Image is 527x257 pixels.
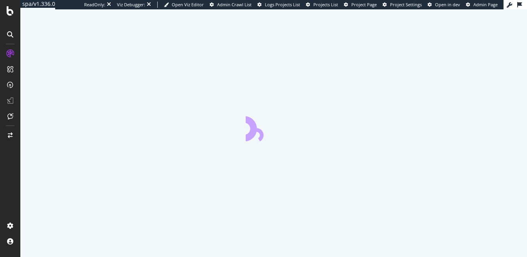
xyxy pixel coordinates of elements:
span: Admin Crawl List [217,2,252,7]
a: Admin Crawl List [210,2,252,8]
div: animation [246,113,302,141]
span: Logs Projects List [265,2,300,7]
span: Projects List [313,2,338,7]
a: Project Page [344,2,377,8]
div: Viz Debugger: [117,2,145,8]
span: Project Page [351,2,377,7]
span: Project Settings [390,2,422,7]
a: Project Settings [383,2,422,8]
a: Admin Page [466,2,498,8]
a: Projects List [306,2,338,8]
span: Open in dev [435,2,460,7]
span: Admin Page [473,2,498,7]
div: ReadOnly: [84,2,105,8]
span: Open Viz Editor [172,2,204,7]
a: Open Viz Editor [164,2,204,8]
a: Open in dev [428,2,460,8]
a: Logs Projects List [257,2,300,8]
